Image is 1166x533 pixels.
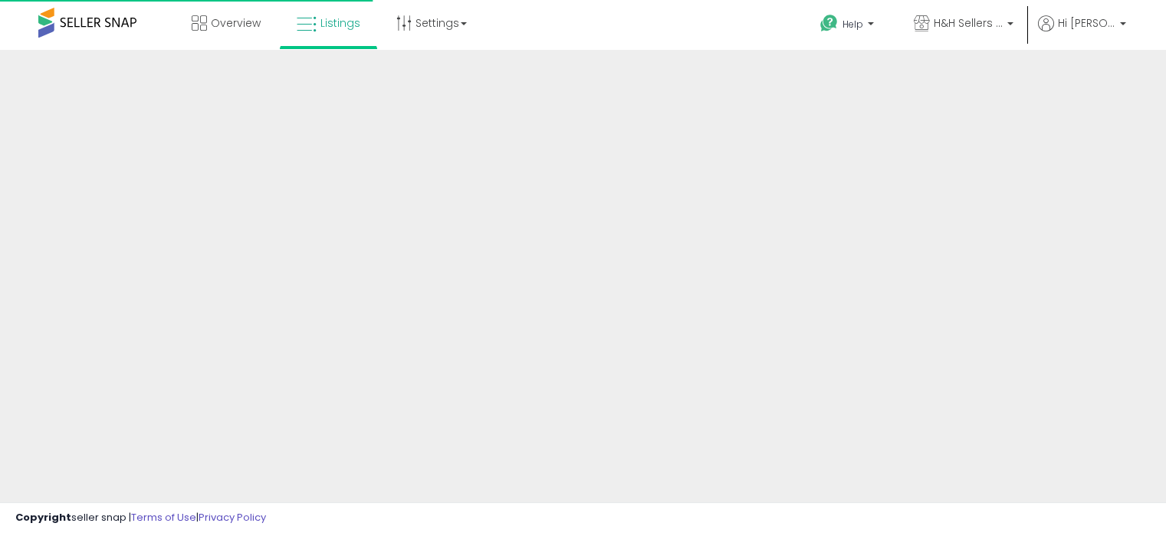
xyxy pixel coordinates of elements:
[199,510,266,525] a: Privacy Policy
[1038,15,1126,50] a: Hi [PERSON_NAME]
[131,510,196,525] a: Terms of Use
[1058,15,1115,31] span: Hi [PERSON_NAME]
[15,510,71,525] strong: Copyright
[934,15,1003,31] span: H&H Sellers US
[808,2,889,50] a: Help
[842,18,863,31] span: Help
[819,14,839,33] i: Get Help
[320,15,360,31] span: Listings
[211,15,261,31] span: Overview
[15,511,266,525] div: seller snap | |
